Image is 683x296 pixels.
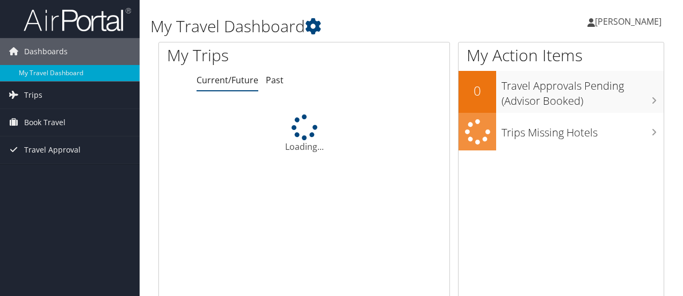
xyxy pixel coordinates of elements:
[24,7,131,32] img: airportal-logo.png
[24,82,42,109] span: Trips
[197,74,258,86] a: Current/Future
[595,16,662,27] span: [PERSON_NAME]
[266,74,284,86] a: Past
[24,136,81,163] span: Travel Approval
[167,44,321,67] h1: My Trips
[587,5,672,38] a: [PERSON_NAME]
[459,71,664,112] a: 0Travel Approvals Pending (Advisor Booked)
[459,113,664,151] a: Trips Missing Hotels
[150,15,498,38] h1: My Travel Dashboard
[502,73,664,109] h3: Travel Approvals Pending (Advisor Booked)
[459,44,664,67] h1: My Action Items
[459,82,496,100] h2: 0
[24,109,66,136] span: Book Travel
[24,38,68,65] span: Dashboards
[159,114,449,153] div: Loading...
[502,120,664,140] h3: Trips Missing Hotels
